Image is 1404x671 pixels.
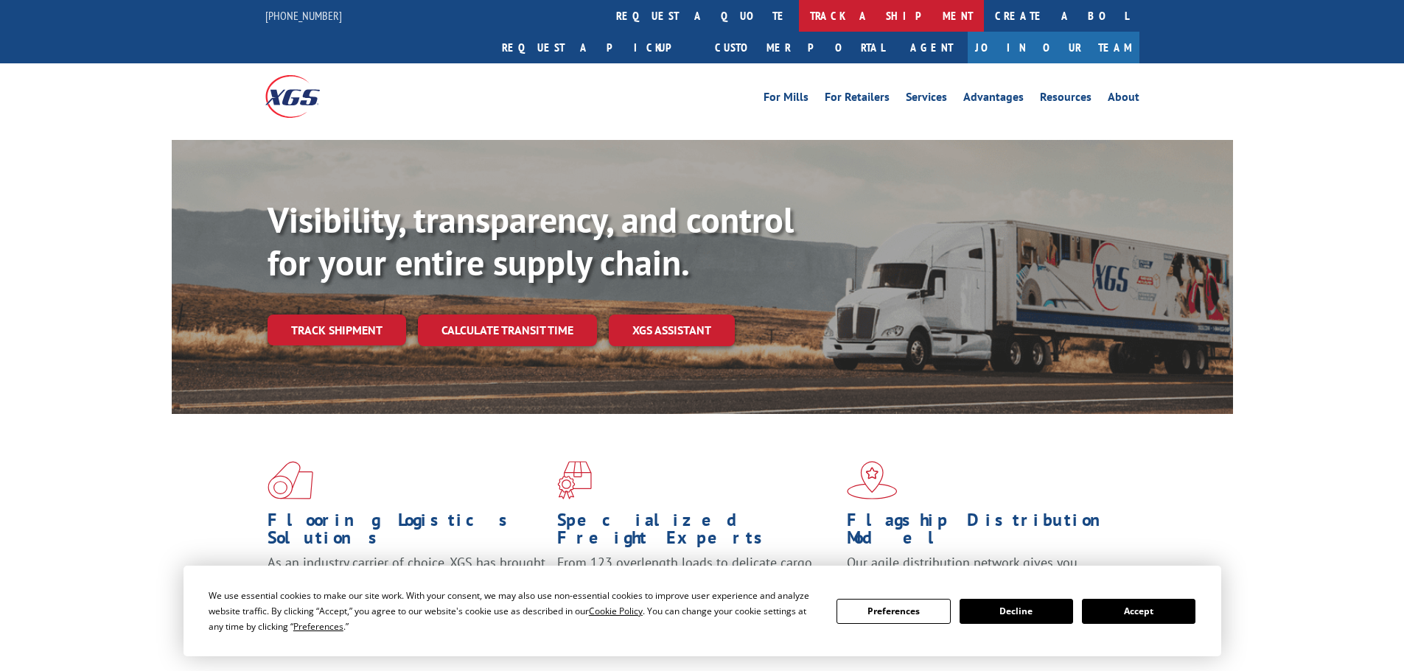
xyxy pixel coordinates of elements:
span: Preferences [293,620,343,633]
a: Track shipment [268,315,406,345]
a: Agent [895,32,968,63]
div: We use essential cookies to make our site work. With your consent, we may also use non-essential ... [209,588,819,634]
span: As an industry carrier of choice, XGS has brought innovation and dedication to flooring logistics... [268,554,545,606]
a: [PHONE_NUMBER] [265,8,342,23]
a: Calculate transit time [418,315,597,346]
b: Visibility, transparency, and control for your entire supply chain. [268,197,794,285]
button: Accept [1082,599,1195,624]
span: Our agile distribution network gives you nationwide inventory management on demand. [847,554,1118,589]
a: For Retailers [825,91,890,108]
div: Cookie Consent Prompt [184,566,1221,656]
h1: Specialized Freight Experts [557,511,836,554]
button: Decline [960,599,1073,624]
h1: Flagship Distribution Model [847,511,1125,554]
a: Resources [1040,91,1092,108]
span: Cookie Policy [589,605,643,617]
a: Request a pickup [491,32,704,63]
button: Preferences [837,599,950,624]
a: Services [906,91,947,108]
a: Advantages [963,91,1024,108]
h1: Flooring Logistics Solutions [268,511,546,554]
a: XGS ASSISTANT [609,315,735,346]
a: Join Our Team [968,32,1139,63]
img: xgs-icon-total-supply-chain-intelligence-red [268,461,313,499]
img: xgs-icon-flagship-distribution-model-red [847,461,898,499]
p: From 123 overlength loads to delicate cargo, our experienced staff knows the best way to move you... [557,554,836,619]
a: Customer Portal [704,32,895,63]
a: For Mills [764,91,808,108]
img: xgs-icon-focused-on-flooring-red [557,461,592,499]
a: About [1108,91,1139,108]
